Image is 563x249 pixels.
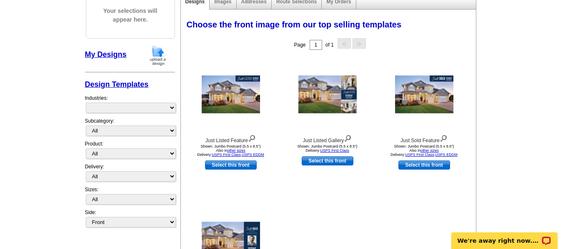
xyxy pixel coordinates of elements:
a: use this design [302,156,353,165]
a: My Designs [85,50,127,59]
a: USPS EDDM [435,153,458,157]
div: Shown: Jumbo Postcard (5.5 x 8.5") Delivery: , [185,144,277,157]
span: Also in [216,148,245,153]
img: view design details [344,133,352,142]
img: Just Listed Gallery [298,75,357,113]
img: view design details [248,133,256,142]
span: of 1 [325,42,334,48]
div: Just Listed Gallery [282,133,373,144]
a: USPS First Class [405,153,434,157]
a: other sizes [227,148,245,153]
span: Page [294,42,305,48]
a: USPS EDDM [242,153,264,157]
div: Product: [85,140,175,163]
button: > [353,38,366,49]
a: Design Templates [85,80,149,89]
a: USPS First Class [212,153,241,157]
span: Also in [409,148,439,153]
div: Sizes: [85,186,175,209]
div: Shown: Jumbo Postcard (5.5 x 8.5") Delivery: [282,144,373,153]
div: Subcategory: [85,117,175,140]
img: Just Listed Feature [202,75,260,113]
iframe: LiveChat chat widget [446,223,563,249]
a: use this design [398,160,450,170]
div: Just Sold Feature [378,133,470,144]
div: Shown: Jumbo Postcard (5.5 x 8.5") Delivery: , [378,144,470,157]
div: Delivery: [85,163,175,186]
div: Industries: [85,90,175,117]
img: upload-design [147,45,169,66]
div: Just Listed Feature [185,133,277,144]
img: Just Sold Feature [395,75,453,113]
a: other sizes [420,148,439,153]
span: Choose the front image from our top selling templates [187,20,402,29]
button: < [338,38,351,49]
a: USPS First Class [320,148,349,153]
img: view design details [440,133,448,142]
a: use this design [205,160,257,170]
div: Side: [85,209,175,228]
